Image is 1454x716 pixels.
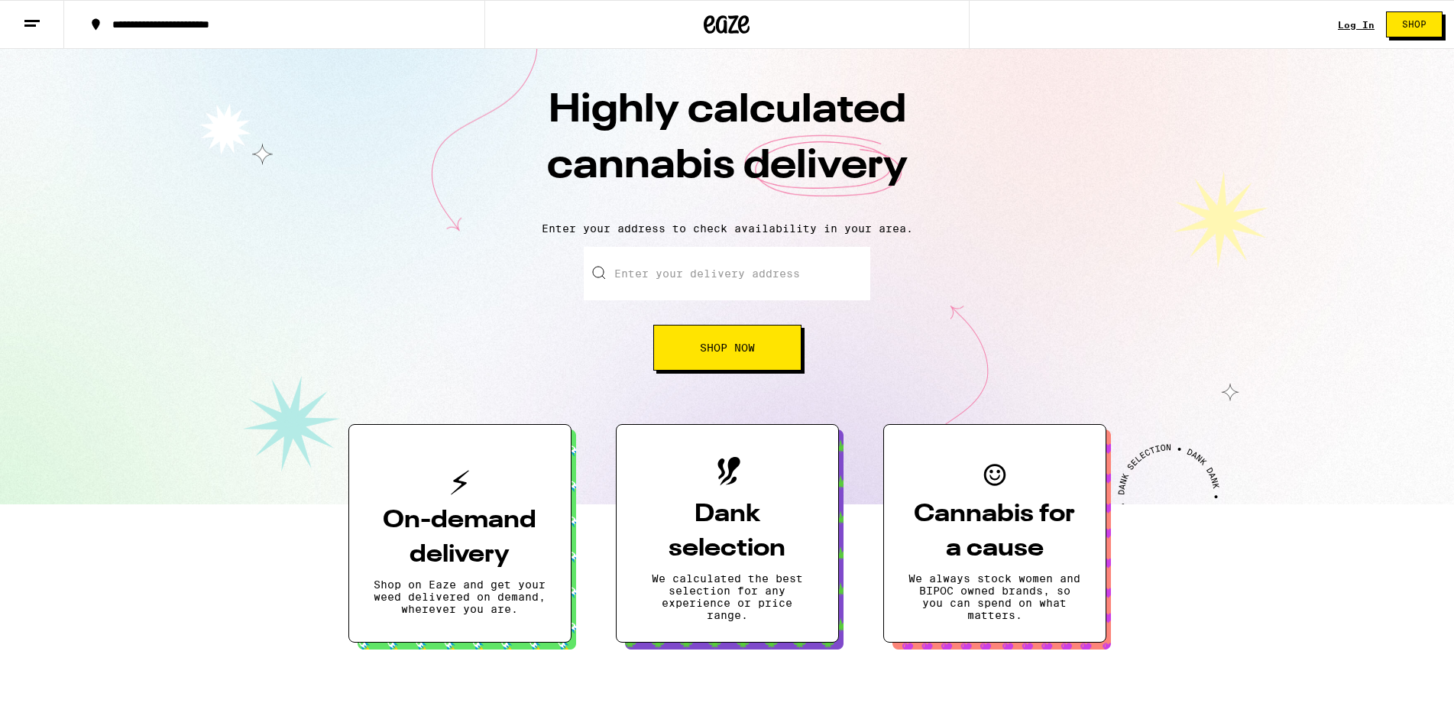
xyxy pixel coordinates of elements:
[883,424,1106,643] button: Cannabis for a causeWe always stock women and BIPOC owned brands, so you can spend on what matters.
[584,247,870,300] input: Enter your delivery address
[908,497,1081,566] h3: Cannabis for a cause
[653,325,801,371] button: Shop Now
[1338,20,1375,30] a: Log In
[460,83,995,210] h1: Highly calculated cannabis delivery
[616,424,839,643] button: Dank selectionWe calculated the best selection for any experience or price range.
[15,222,1439,235] p: Enter your address to check availability in your area.
[1402,20,1426,29] span: Shop
[374,504,546,572] h3: On-demand delivery
[1375,11,1454,37] a: Shop
[348,424,572,643] button: On-demand deliveryShop on Eaze and get your weed delivered on demand, wherever you are.
[641,497,814,566] h3: Dank selection
[641,572,814,621] p: We calculated the best selection for any experience or price range.
[700,342,755,353] span: Shop Now
[374,578,546,615] p: Shop on Eaze and get your weed delivered on demand, wherever you are.
[908,572,1081,621] p: We always stock women and BIPOC owned brands, so you can spend on what matters.
[1386,11,1443,37] button: Shop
